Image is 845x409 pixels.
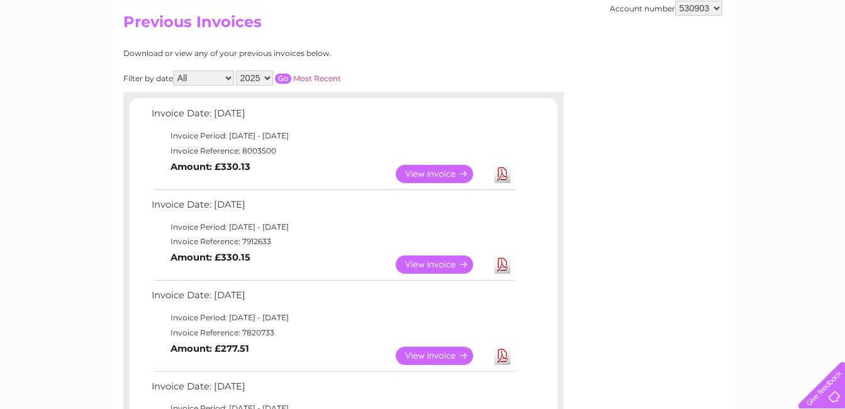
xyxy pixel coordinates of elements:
[148,196,517,220] td: Invoice Date: [DATE]
[171,343,249,354] b: Amount: £277.51
[126,7,720,61] div: Clear Business is a trading name of Verastar Limited (registered in [GEOGRAPHIC_DATA] No. 3667643...
[148,287,517,310] td: Invoice Date: [DATE]
[148,128,517,143] td: Invoice Period: [DATE] - [DATE]
[396,255,488,274] a: View
[123,70,454,86] div: Filter by date
[148,220,517,235] td: Invoice Period: [DATE] - [DATE]
[624,53,647,63] a: Water
[803,53,833,63] a: Log out
[396,165,488,183] a: View
[148,310,517,325] td: Invoice Period: [DATE] - [DATE]
[495,347,510,365] a: Download
[148,143,517,159] td: Invoice Reference: 8003500
[396,347,488,365] a: View
[761,53,792,63] a: Contact
[655,53,683,63] a: Energy
[171,252,250,263] b: Amount: £330.15
[123,13,722,37] h2: Previous Invoices
[148,325,517,340] td: Invoice Reference: 7820733
[148,234,517,249] td: Invoice Reference: 7912633
[123,49,454,58] div: Download or view any of your previous invoices below.
[608,6,695,22] a: 0333 014 3131
[30,33,94,71] img: logo.png
[610,1,722,16] div: Account number
[690,53,728,63] a: Telecoms
[495,165,510,183] a: Download
[293,74,341,83] a: Most Recent
[171,161,250,172] b: Amount: £330.13
[148,105,517,128] td: Invoice Date: [DATE]
[148,378,517,401] td: Invoice Date: [DATE]
[495,255,510,274] a: Download
[736,53,754,63] a: Blog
